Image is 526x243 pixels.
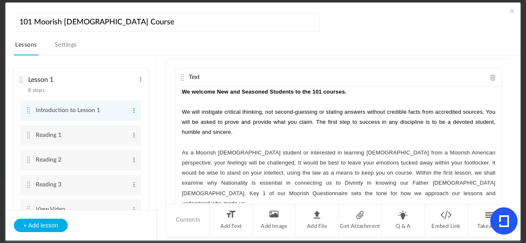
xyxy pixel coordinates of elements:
[296,204,338,236] li: Add File
[53,39,79,55] a: Settings
[14,219,68,232] button: + Add lesson
[468,204,511,236] li: Takeaway
[382,204,425,236] li: Q & A
[182,89,347,95] strong: We welcome New and Seasoned Students to the 101 courses.
[14,39,39,55] a: Lessons
[29,88,45,93] span: 8 steps
[253,204,296,236] li: Add Image
[182,148,496,209] p: As a Moorish [DEMOGRAPHIC_DATA] student or interested in learning [DEMOGRAPHIC_DATA] from a Moori...
[425,204,468,236] li: Embed Link
[339,204,382,236] li: Get Attachment
[189,74,200,80] span: Text
[210,204,253,236] li: Add Text
[182,109,497,135] span: We will instigate critical thinking, not second-guessing or stating answers without credible fact...
[167,204,210,236] li: Contents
